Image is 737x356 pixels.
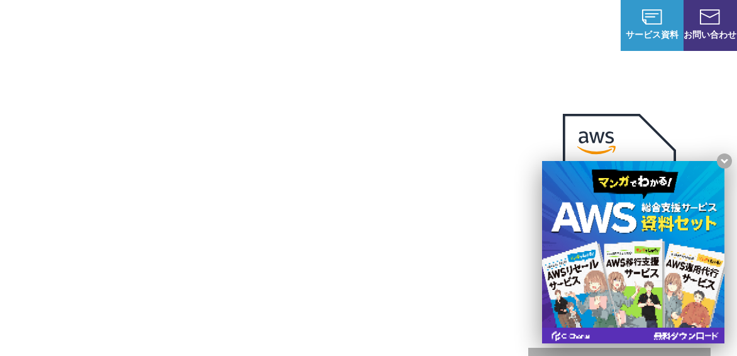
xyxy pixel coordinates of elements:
span: NHN テコラス AWS総合支援サービス [111,6,173,45]
img: AWSプレミアティアサービスパートナー [563,114,676,227]
p: サービス [241,19,289,32]
a: ログイン [573,19,608,32]
p: 業種別ソリューション [314,19,414,32]
a: AWS総合支援サービス C-Chorus NHN テコラスAWS総合支援サービス [19,6,173,45]
span: お問い合わせ [684,28,737,41]
img: お問い合わせ [700,9,720,25]
p: 強み [186,19,216,32]
a: 導入事例 [440,19,475,32]
h1: AWS ジャーニーの 成功を実現 [44,207,528,328]
p: AWSの導入からコスト削減、 構成・運用の最適化からデータ活用まで 規模や業種業態を問わない マネージドサービスで [44,139,528,194]
span: サービス資料 [621,28,684,41]
img: AWS総合支援サービス C-Chorus サービス資料 [642,9,662,25]
p: ナレッジ [500,19,548,32]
